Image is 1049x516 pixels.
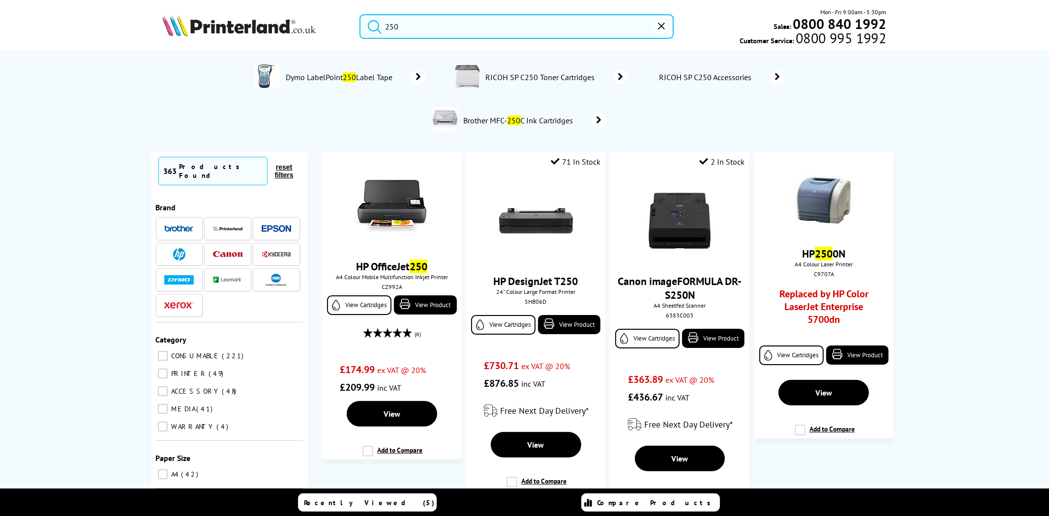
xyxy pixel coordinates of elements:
[356,259,427,273] a: HP OfficeJet250
[433,107,457,132] img: MFC250C-conspage.jpg
[169,404,196,413] span: MEDIA
[377,383,401,393] span: inc VAT
[410,259,427,273] mark: 250
[484,72,599,82] span: RICOH SP C250 Toner Cartridges
[618,274,742,302] a: Canon imageFORMULA DR-S250N
[362,446,422,464] label: Add to Compare
[180,162,263,180] div: Products Found
[815,247,833,260] mark: 250
[197,404,215,413] span: 41
[682,329,745,348] a: View Product
[158,469,168,479] input: A4 42
[528,440,544,450] span: View
[521,379,545,389] span: inc VAT
[462,107,606,134] a: Brother MFC-250C Ink Cartridges
[474,298,598,305] div: 5HB06D
[618,312,742,319] div: 6383C003
[671,454,688,463] span: View
[665,393,689,402] span: inc VAT
[164,225,194,232] img: Brother
[164,166,177,176] span: 363
[471,315,536,335] a: View Cartridges
[740,33,886,45] span: Customer Service:
[615,329,680,348] a: View Cartridges
[158,386,168,396] input: ACCESSORY 48
[615,302,745,309] span: A4 Sheetfed Scanner
[821,7,887,17] span: Mon - Fri 9:00am - 5:30pm
[462,115,577,125] span: Brother MFC- C Ink Cartridges
[355,169,429,243] img: HP-Officejet250-MobilePrinter-Front-Small.jpg
[340,363,375,376] span: £174.99
[169,470,180,479] span: A4
[222,387,239,396] span: 48
[826,345,889,365] a: View Product
[795,425,855,443] label: Add to Compare
[164,302,194,309] img: Xerox
[628,391,663,403] span: £436.67
[217,422,231,431] span: 4
[484,377,519,390] span: £876.85
[772,287,876,331] a: Replaced by HP Color LaserJet Enterprise 5700dn
[169,369,208,378] span: PRINTER
[268,163,300,179] button: reset filters
[792,19,887,29] a: 0800 840 1992
[169,422,216,431] span: WARRANTY
[699,157,745,167] div: 2 In Stock
[484,359,519,372] span: £730.71
[762,270,886,278] div: C9707A
[340,381,375,394] span: £209.99
[500,405,589,416] span: Free Next Day Delivery*
[343,72,356,82] mark: 250
[471,288,600,295] span: 24" Colour Large Format Printer
[598,498,717,507] span: Compare Products
[491,432,581,458] a: View
[484,64,628,90] a: RICOH SP C250 Toner Cartridges
[628,373,663,386] span: £363.89
[658,70,784,84] a: RICOH SP C250 Accessories
[507,477,567,495] label: Add to Compare
[644,419,733,430] span: Free Next Day Delivery*
[156,453,191,463] span: Paper Size
[499,184,573,258] img: HP-DesignJet-T230-Front-Main-Small.jpg
[658,72,755,82] span: RICOH SP C250 Accessories
[581,493,720,512] a: Compare Products
[304,498,435,507] span: Recently Viewed (5)
[793,15,887,33] b: 0800 840 1992
[156,335,187,344] span: Category
[521,361,570,371] span: ex VAT @ 20%
[759,345,824,365] a: View Cartridges
[169,387,221,396] span: ACCESSORY
[181,470,201,479] span: 42
[471,397,600,425] div: modal_delivery
[815,388,832,398] span: View
[508,115,521,125] mark: 250
[494,274,578,288] a: HP DesignJet T250
[327,273,456,281] span: A4 Colour Mobile Multifunction Inkjet Printer
[284,72,396,82] span: Dymo LabelPoint Label Tape
[262,251,291,258] img: Kyocera
[802,247,845,260] a: HP2500N
[156,202,176,212] span: Brand
[158,404,168,414] input: MEDIA 41
[415,325,421,344] span: (6)
[262,225,291,232] img: Epson
[173,248,185,260] img: HP
[158,351,168,361] input: CONSUMABLE 221
[794,33,886,43] span: 0800 995 1992
[169,351,221,360] span: CONSUMABLE
[347,401,437,427] a: View
[209,369,226,378] span: 49
[330,283,454,290] div: CZ992A
[162,15,347,38] a: Printerland Logo
[759,260,889,268] span: A4 Colour Laser Printer
[213,251,242,258] img: Canon
[284,64,425,90] a: Dymo LabelPoint250Label Tape
[643,184,717,258] img: canon-imageformula-dr-s250n-front-small.jpg
[455,64,480,88] img: SPC250DN-conspage.jpg
[384,409,400,419] span: View
[538,315,600,334] a: View Product
[164,275,194,285] img: Dymo
[551,157,600,167] div: 71 In Stock
[360,14,674,39] input: Sear
[266,274,287,286] img: Konica Minolta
